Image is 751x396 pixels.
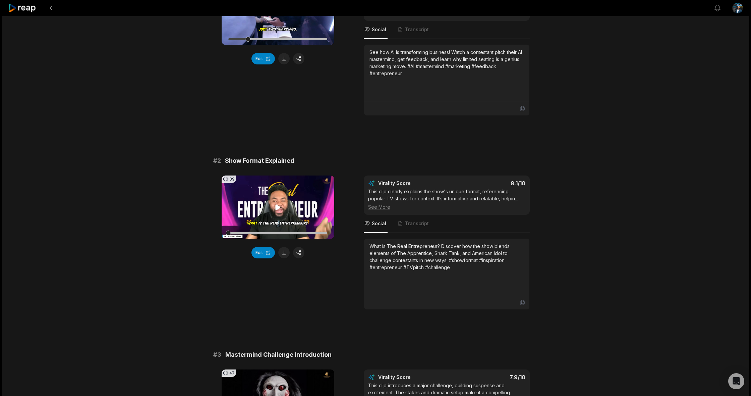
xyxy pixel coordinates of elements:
[378,180,450,187] div: Virality Score
[213,350,221,359] span: # 3
[225,350,332,359] span: Mastermind Challenge Introduction
[378,374,450,381] div: Virality Score
[368,203,525,210] div: See More
[405,220,429,227] span: Transcript
[369,243,524,271] div: What is The Real Entrepreneur? Discover how the show blends elements of The Apprentice, Shark Tan...
[213,156,221,165] span: # 2
[251,53,275,64] button: Edit
[364,21,530,39] nav: Tabs
[453,374,525,381] div: 7.9 /10
[364,215,530,233] nav: Tabs
[405,26,429,33] span: Transcript
[453,180,525,187] div: 8.1 /10
[225,156,294,165] span: Show Format Explained
[369,49,524,77] div: See how AI is transforming business! Watch a contestant pitch their AI mastermind, get feedback, ...
[222,176,334,239] video: Your browser does not support mp4 format.
[372,26,386,33] span: Social
[251,247,275,258] button: Edit
[728,373,744,389] div: Open Intercom Messenger
[372,220,386,227] span: Social
[368,188,525,210] div: This clip clearly explains the show's unique format, referencing popular TV shows for context. It...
